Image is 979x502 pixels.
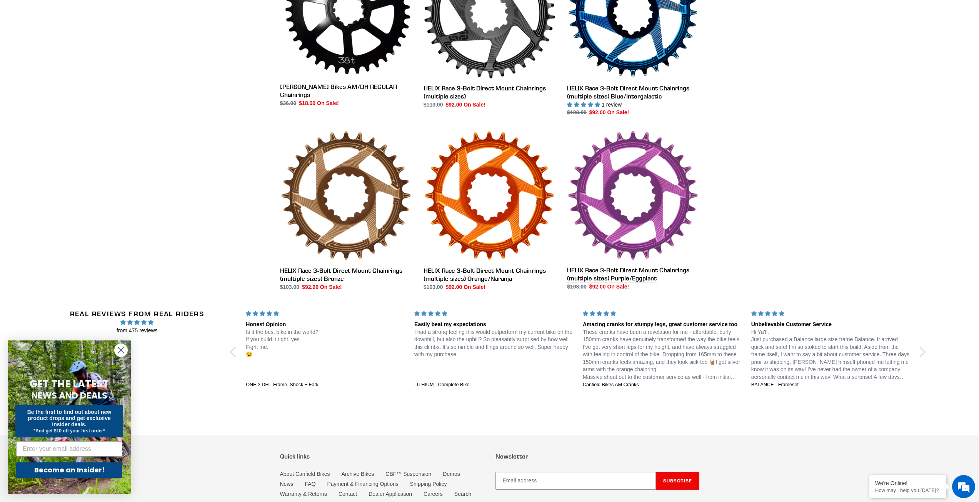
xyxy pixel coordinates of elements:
[410,481,447,487] a: Shipping Policy
[8,42,20,54] div: Navigation go back
[30,377,109,391] span: GET THE LATEST
[4,210,147,237] textarea: Type your message and hit 'Enter'
[424,491,443,497] a: Careers
[126,4,145,22] div: Minimize live chat window
[52,43,141,53] div: Chat with us now
[583,382,742,389] a: Canfield Bikes AM Cranks
[583,321,742,329] div: Amazing cranks for stumpy legs, great customer service too
[414,329,574,359] p: I had a strong feeling this would outperform my current bike on the downhill, but also the uphill...
[16,441,122,457] input: Enter your email address
[246,321,405,329] div: Honest Opinion
[875,480,941,486] div: We're Online!
[27,409,112,427] span: Be the first to find out about new product drops and get exclusive insider deals.
[49,318,225,327] span: 4.96 stars
[49,310,225,318] h2: Real Reviews from Real Riders
[280,471,330,477] a: About Canfield Bikes
[246,310,405,318] div: 5 stars
[495,453,699,460] p: Newsletter
[751,310,911,318] div: 5 stars
[414,321,574,329] div: Easily beat my expectations
[16,462,122,478] button: Become an Insider!
[495,472,656,490] input: Email address
[305,481,316,487] a: FAQ
[327,481,399,487] a: Payment & Financing Options
[751,329,911,381] p: Hi Ya’ll. Just purchased a Balance large size frame Balance. It arrived quick and safe! I’m so st...
[583,310,742,318] div: 5 stars
[656,472,699,490] button: Subscribe
[369,491,412,497] a: Dealer Application
[751,321,911,329] div: Unbelievable Customer Service
[414,310,574,318] div: 5 stars
[414,382,574,389] a: LITHIUM - Complete Bike
[25,38,44,58] img: d_696896380_company_1647369064580_696896380
[280,491,327,497] a: Warranty & Returns
[280,453,484,460] p: Quick links
[339,491,357,497] a: Contact
[385,471,431,477] a: CBF™ Suspension
[114,344,128,357] button: Close dialog
[246,382,405,389] a: ONE.2 DH - Frame, Shock + Fork
[246,329,405,359] p: Is it the best bike in the world? If you build it right, yes. Fight me. 😉
[33,428,105,434] span: *And get $10 off your first order*
[875,487,941,493] p: How may I help you today?
[341,471,374,477] a: Archive Bikes
[45,97,106,175] span: We're online!
[49,327,225,335] span: from 475 reviews
[454,491,471,497] a: Search
[663,478,692,484] span: Subscribe
[751,382,911,389] a: BALANCE - Frameset
[443,471,460,477] a: Demos
[583,329,742,381] p: These cranks have been a revelation for me - affordable, burly 150mm cranks have genuinely transf...
[32,389,107,402] span: NEWS AND DEALS
[280,481,294,487] a: News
